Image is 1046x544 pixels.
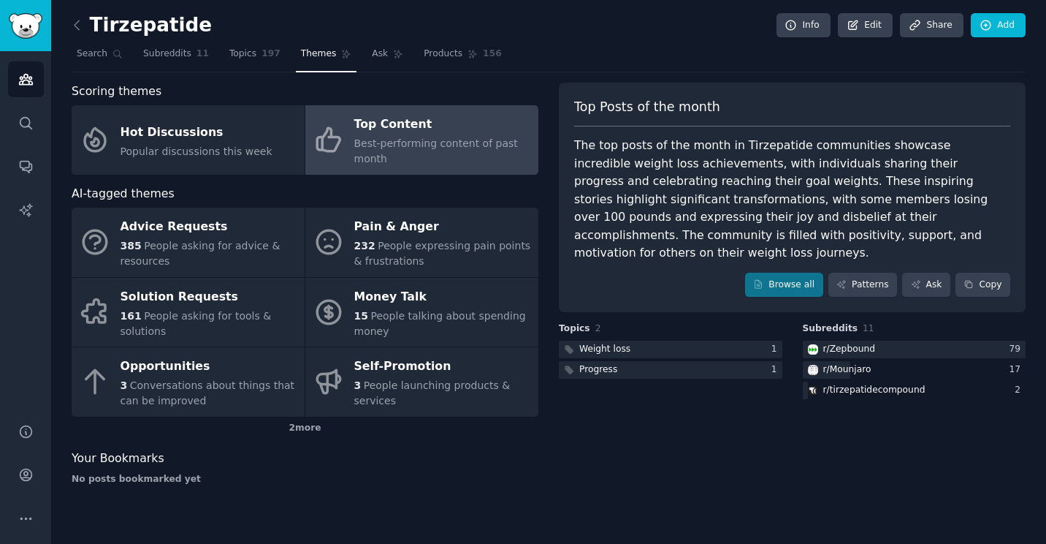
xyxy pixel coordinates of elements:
[574,137,1010,262] div: The top posts of the month in Tirzepatide communities showcase incredible weight loss achievement...
[305,347,538,417] a: Self-Promotion3People launching products & services
[72,185,175,203] span: AI-tagged themes
[354,285,531,309] div: Money Talk
[419,42,506,72] a: Products156
[121,379,295,407] span: Conversations about things that can be improved
[72,42,128,72] a: Search
[1009,343,1026,356] div: 79
[72,83,161,101] span: Scoring themes
[354,216,531,239] div: Pain & Anger
[559,361,782,379] a: Progress1
[808,344,818,355] img: Zepbound
[354,240,531,267] span: People expressing pain points & frustrations
[367,42,408,72] a: Ask
[143,48,191,61] span: Subreddits
[803,382,1026,400] a: tirzepatidecompoundr/tirzepatidecompound2
[296,42,357,72] a: Themes
[776,13,831,38] a: Info
[354,355,531,379] div: Self-Promotion
[823,363,871,377] div: r/ Mounjaro
[771,363,782,377] div: 1
[354,379,362,391] span: 3
[121,121,272,144] div: Hot Discussions
[305,105,538,175] a: Top ContentBest-performing content of past month
[424,48,462,61] span: Products
[483,48,502,61] span: 156
[863,323,874,333] span: 11
[823,384,925,397] div: r/ tirzepatidecompound
[196,48,209,61] span: 11
[72,14,212,37] h2: Tirzepatide
[803,341,1026,359] a: Zepboundr/Zepbound79
[354,137,518,165] span: Best-performing content of past month
[574,98,720,116] span: Top Posts of the month
[72,417,538,440] div: 2 more
[354,379,511,407] span: People launching products & services
[771,343,782,356] div: 1
[121,379,128,391] span: 3
[72,208,305,277] a: Advice Requests385People asking for advice & resources
[354,240,375,252] span: 232
[823,343,875,356] div: r/ Zepbound
[900,13,963,38] a: Share
[72,347,305,417] a: Opportunities3Conversations about things that can be improved
[803,322,858,336] span: Subreddits
[971,13,1026,38] a: Add
[121,310,142,322] span: 161
[121,146,272,157] span: Popular discussions this week
[838,13,893,38] a: Edit
[121,240,280,267] span: People asking for advice & resources
[579,343,630,356] div: Weight loss
[305,278,538,347] a: Money Talk15People talking about spending money
[72,105,305,175] a: Hot DiscussionsPopular discussions this week
[72,450,164,468] span: Your Bookmarks
[138,42,214,72] a: Subreddits11
[808,365,818,375] img: Mounjaro
[305,208,538,277] a: Pain & Anger232People expressing pain points & frustrations
[121,216,297,239] div: Advice Requests
[9,13,42,39] img: GummySearch logo
[559,341,782,359] a: Weight loss1
[121,285,297,309] div: Solution Requests
[224,42,286,72] a: Topics197
[745,273,823,298] a: Browse all
[121,240,142,252] span: 385
[579,363,617,377] div: Progress
[354,113,531,137] div: Top Content
[559,322,590,336] span: Topics
[121,355,297,379] div: Opportunities
[121,310,272,337] span: People asking for tools & solutions
[808,385,818,396] img: tirzepatidecompound
[354,310,526,337] span: People talking about spending money
[77,48,107,61] span: Search
[261,48,280,61] span: 197
[72,278,305,347] a: Solution Requests161People asking for tools & solutions
[1015,384,1026,397] div: 2
[828,273,897,298] a: Patterns
[902,273,950,298] a: Ask
[955,273,1010,298] button: Copy
[72,473,538,486] div: No posts bookmarked yet
[595,323,601,333] span: 2
[229,48,256,61] span: Topics
[803,361,1026,379] a: Mounjaror/Mounjaro17
[301,48,337,61] span: Themes
[372,48,388,61] span: Ask
[354,310,368,322] span: 15
[1009,363,1026,377] div: 17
